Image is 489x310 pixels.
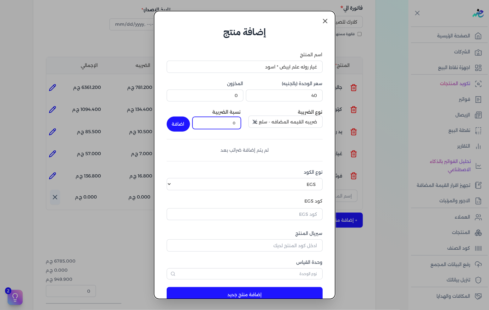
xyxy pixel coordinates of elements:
[167,117,190,132] button: اضافة
[167,259,323,266] label: وحدة القياس
[192,117,241,129] input: نسبة الضريبة
[167,198,323,204] label: كود EGS
[167,169,323,176] label: نوع الكود
[167,230,323,237] label: سيريال المنتج
[160,25,329,39] h6: إضافة منتج
[246,90,323,101] input: 00000
[167,52,323,58] label: اسم المنتج
[167,208,323,220] input: كود EGS
[298,109,323,115] label: نوع الضريبة
[167,80,243,87] label: المخزون
[167,287,323,302] button: إضافة منتج جديد
[213,109,241,115] label: نسبة الضريبة
[167,208,323,223] button: كود EGS
[167,268,323,280] input: نوع الوحدة
[248,116,323,130] button: اختر نوع الضريبة
[167,147,323,154] div: لم يتم إضافة ضرائب بعد
[167,239,323,251] input: ادخل كود المنتج لديك
[167,90,243,101] input: 00000
[248,116,323,128] input: اختر نوع الضريبة
[167,61,323,73] input: اكتب اسم المنتج هنا
[246,80,323,87] label: سعر الوحدة (بالجنيه)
